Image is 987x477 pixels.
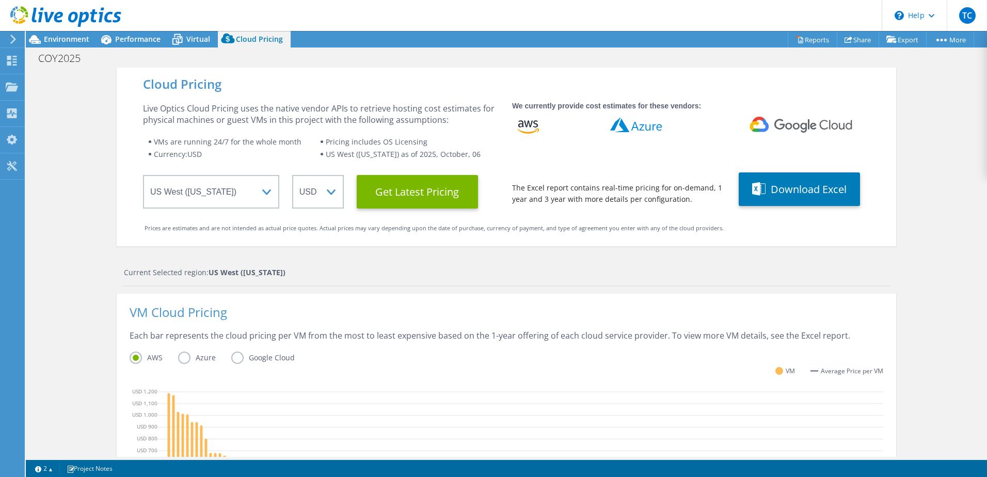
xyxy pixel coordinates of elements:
div: The Excel report contains real-time pricing for on-demand, 1 year and 3 year with more details pe... [512,182,726,205]
text: USD 1,000 [132,411,157,418]
svg: \n [895,11,904,20]
strong: We currently provide cost estimates for these vendors: [512,102,701,110]
span: Performance [115,34,161,44]
div: Each bar represents the cloud pricing per VM from the most to least expensive based on the 1-year... [130,330,883,352]
button: Download Excel [739,172,860,206]
div: VM Cloud Pricing [130,307,883,330]
text: USD 900 [137,423,157,430]
div: Cloud Pricing [143,78,870,90]
a: Project Notes [59,462,120,475]
span: TC [959,7,976,24]
span: VM [786,365,795,377]
label: Azure [178,352,231,364]
div: Prices are estimates and are not intended as actual price quotes. Actual prices may vary dependin... [145,222,868,234]
span: VMs are running 24/7 for the whole month [154,137,301,147]
span: Currency: USD [154,149,202,159]
a: Reports [788,31,837,47]
a: Share [837,31,879,47]
div: Current Selected region: [124,267,890,278]
span: Pricing includes OS Licensing [326,137,427,147]
strong: US West ([US_STATE]) [209,267,285,277]
span: Cloud Pricing [236,34,283,44]
div: Live Optics Cloud Pricing uses the native vendor APIs to retrieve hosting cost estimates for phys... [143,103,499,125]
label: AWS [130,352,178,364]
span: US West ([US_STATE]) as of 2025, October, 06 [326,149,481,159]
button: Get Latest Pricing [357,175,478,209]
text: USD 1,100 [132,399,157,406]
span: Environment [44,34,89,44]
text: USD 700 [137,446,157,453]
a: 2 [28,462,60,475]
a: Export [879,31,927,47]
span: Average Price per VM [821,365,883,377]
text: USD 1,200 [132,387,157,394]
label: Google Cloud [231,352,310,364]
h1: COY2025 [34,53,97,64]
a: More [926,31,974,47]
text: USD 800 [137,435,157,442]
span: Virtual [186,34,210,44]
